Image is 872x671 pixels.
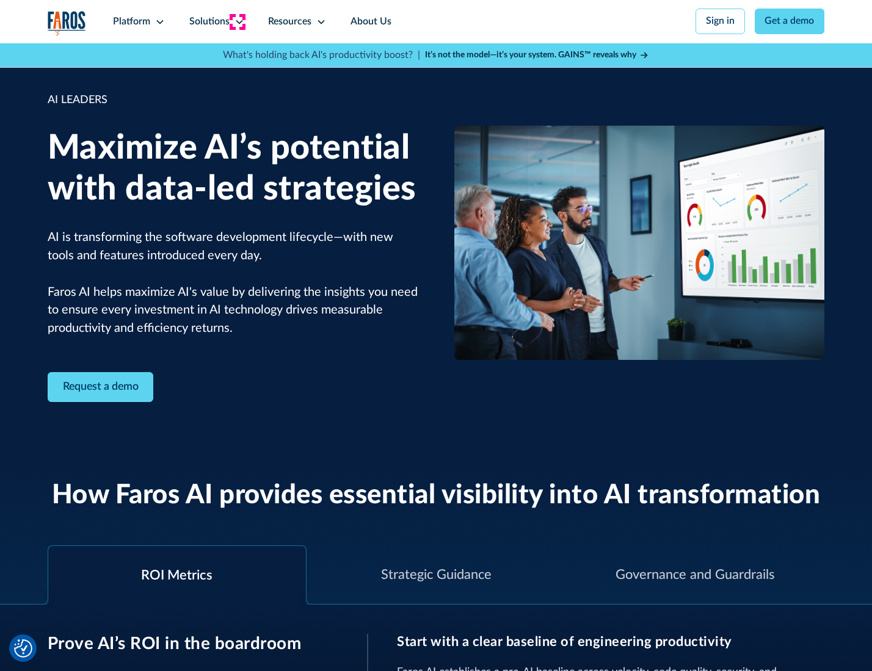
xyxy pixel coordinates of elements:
[52,479,821,512] h2: How Faros AI provides essential visibility into AI transformation
[48,372,154,402] a: Contact Modal
[48,229,418,338] p: AI is transforming the software development lifecycle—with new tools and features introduced ever...
[425,49,650,62] a: It’s not the model—it’s your system. GAINS™ reveals why
[14,639,32,658] img: Revisit consent button
[268,15,311,29] div: Resources
[696,9,745,34] a: Sign in
[48,634,338,654] h3: Prove AI’s ROI in the boardroom
[48,92,418,109] div: AI LEADERS
[189,15,230,29] div: Solutions
[223,48,420,63] p: What's holding back AI's productivity boost? |
[616,565,774,585] div: Governance and Guardrails
[48,11,87,36] a: home
[425,51,636,59] strong: It’s not the model—it’s your system. GAINS™ reveals why
[755,9,825,34] a: Get a demo
[397,634,824,650] h3: Start with a clear baseline of engineering productivity
[141,565,213,586] div: ROI Metrics
[48,11,87,36] img: Logo of the analytics and reporting company Faros.
[48,128,418,210] h1: Maximize AI’s potential with data-led strategies
[381,565,492,585] div: Strategic Guidance
[113,15,150,29] div: Platform
[14,639,32,658] button: Cookie Settings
